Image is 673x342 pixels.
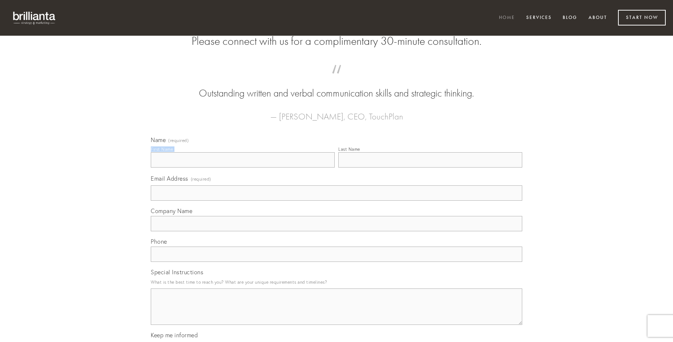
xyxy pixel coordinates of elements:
a: Start Now [618,10,666,25]
span: “ [162,72,511,86]
span: Company Name [151,207,192,215]
span: Keep me informed [151,331,198,339]
a: Services [522,12,556,24]
span: (required) [191,174,211,184]
p: What is the best time to reach you? What are your unique requirements and timelines? [151,277,522,287]
div: Last Name [338,146,360,152]
span: Name [151,136,166,144]
span: Phone [151,238,167,245]
a: Blog [558,12,582,24]
blockquote: Outstanding written and verbal communication skills and strategic thinking. [162,72,511,101]
img: brillianta - research, strategy, marketing [7,7,62,28]
span: Special Instructions [151,268,203,276]
a: Home [494,12,520,24]
div: First Name [151,146,173,152]
figcaption: — [PERSON_NAME], CEO, TouchPlan [162,101,511,124]
span: (required) [168,138,189,143]
span: Email Address [151,175,188,182]
h2: Please connect with us for a complimentary 30-minute consultation. [151,34,522,48]
a: About [584,12,612,24]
